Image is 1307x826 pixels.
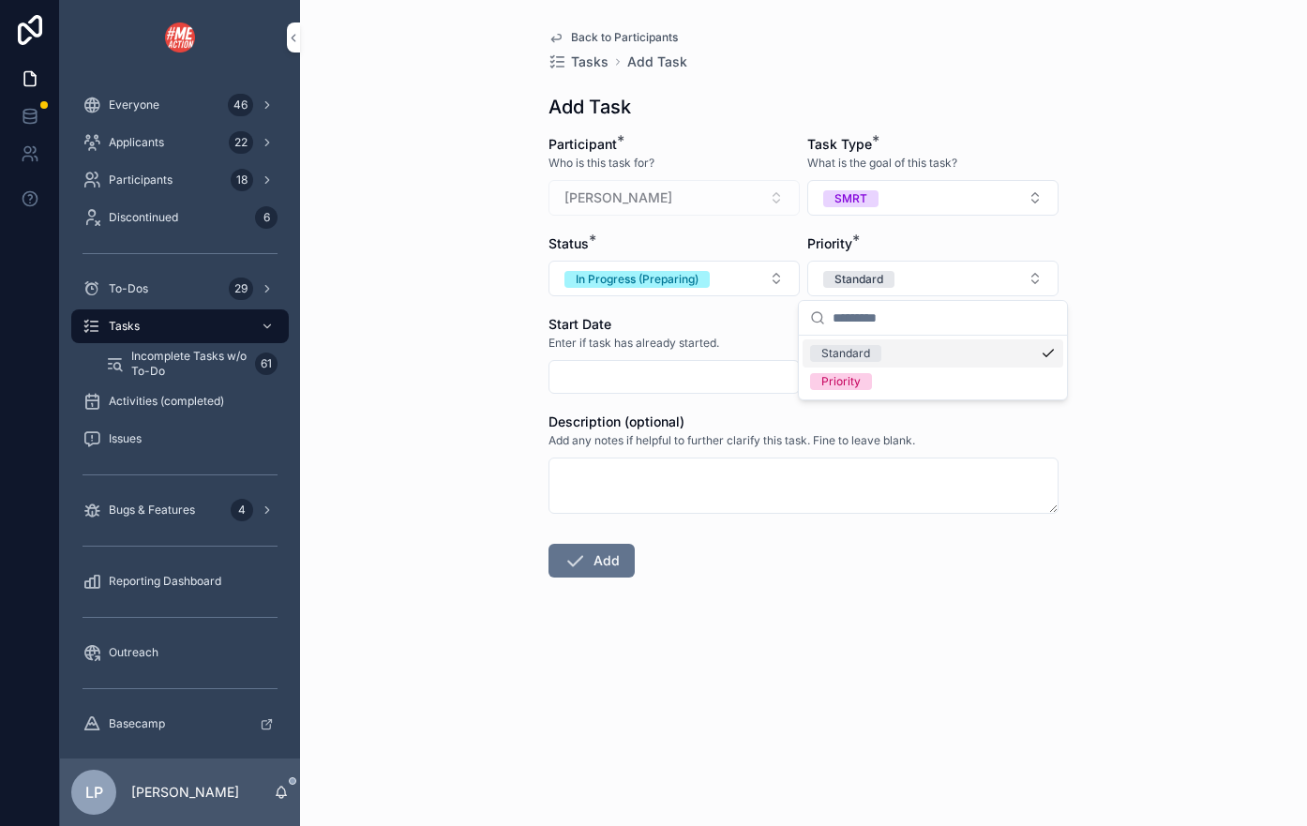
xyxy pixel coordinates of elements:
[807,235,852,251] span: Priority
[548,433,915,448] span: Add any notes if helpful to further clarify this task. Fine to leave blank.
[834,271,883,288] div: Standard
[109,716,165,731] span: Basecamp
[571,53,608,71] span: Tasks
[548,30,678,45] a: Back to Participants
[131,783,239,802] p: [PERSON_NAME]
[548,156,654,171] span: Who is this task for?
[60,75,300,758] div: scrollable content
[229,131,253,154] div: 22
[71,272,289,306] a: To-Dos29
[548,544,635,578] button: Add
[71,707,289,741] a: Basecamp
[231,499,253,521] div: 4
[71,384,289,418] a: Activities (completed)
[94,347,289,381] a: Incomplete Tasks w/o To-Do61
[71,422,289,456] a: Issues
[799,336,1067,399] div: Suggestions
[71,564,289,598] a: Reporting Dashboard
[85,781,103,803] span: LP
[109,394,224,409] span: Activities (completed)
[627,53,687,71] a: Add Task
[548,235,589,251] span: Status
[807,261,1059,296] button: Select Button
[109,431,142,446] span: Issues
[821,373,861,390] div: Priority
[71,309,289,343] a: Tasks
[548,261,800,296] button: Select Button
[231,169,253,191] div: 18
[807,180,1059,216] button: Select Button
[131,349,248,379] span: Incomplete Tasks w/o To-Do
[71,126,289,159] a: Applicants22
[576,271,699,288] div: In Progress (Preparing)
[548,136,617,152] span: Participant
[109,173,173,188] span: Participants
[109,503,195,518] span: Bugs & Features
[255,206,278,229] div: 6
[109,135,164,150] span: Applicants
[548,316,611,332] span: Start Date
[109,98,159,113] span: Everyone
[821,345,870,362] div: Standard
[548,413,684,429] span: Description (optional)
[548,53,608,71] a: Tasks
[807,156,957,171] span: What is the goal of this task?
[229,278,253,300] div: 29
[109,319,140,334] span: Tasks
[109,574,221,589] span: Reporting Dashboard
[109,645,158,660] span: Outreach
[834,190,867,207] div: SMRT
[807,136,872,152] span: Task Type
[571,30,678,45] span: Back to Participants
[228,94,253,116] div: 46
[71,493,289,527] a: Bugs & Features4
[109,281,148,296] span: To-Dos
[71,636,289,669] a: Outreach
[165,23,195,53] img: App logo
[71,201,289,234] a: Discontinued6
[548,336,719,351] span: Enter if task has already started.
[255,353,278,375] div: 61
[109,210,178,225] span: Discontinued
[71,163,289,197] a: Participants18
[548,94,631,120] h1: Add Task
[71,88,289,122] a: Everyone46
